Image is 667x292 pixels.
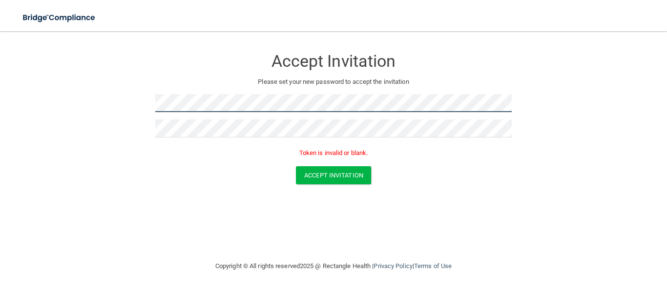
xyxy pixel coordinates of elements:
[155,52,512,70] h3: Accept Invitation
[414,262,452,270] a: Terms of Use
[296,166,371,184] button: Accept Invitation
[155,147,512,159] p: Token is invalid or blank.
[374,262,412,270] a: Privacy Policy
[163,76,504,88] p: Please set your new password to accept the invitation
[155,251,512,282] div: Copyright © All rights reserved 2025 @ Rectangle Health | |
[15,8,104,28] img: bridge_compliance_login_screen.278c3ca4.svg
